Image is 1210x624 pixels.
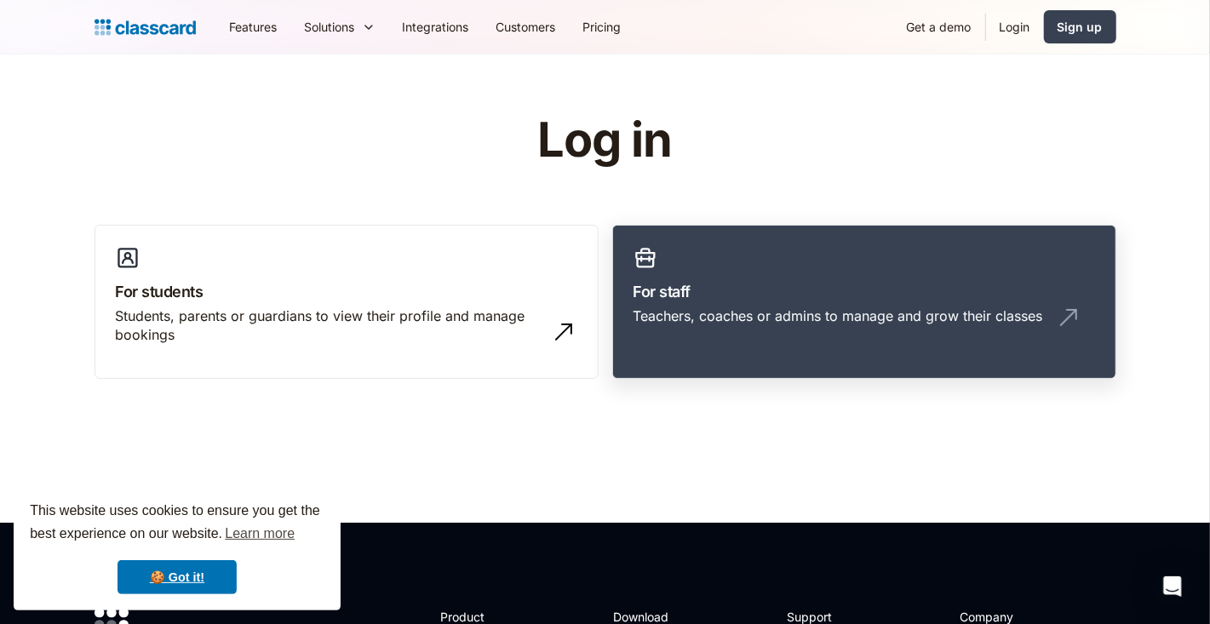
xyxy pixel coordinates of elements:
a: learn more about cookies [222,521,297,547]
a: home [95,15,196,39]
h3: For students [116,280,577,303]
h1: Log in [335,114,875,167]
div: Open Intercom Messenger [1152,566,1193,607]
div: cookieconsent [14,484,341,610]
a: dismiss cookie message [118,560,237,594]
h3: For staff [634,280,1095,303]
div: Students, parents or guardians to view their profile and manage bookings [116,306,543,345]
div: Solutions [305,18,355,36]
div: Solutions [291,8,389,46]
span: This website uses cookies to ensure you get the best experience on our website. [30,501,324,547]
a: Features [216,8,291,46]
a: Get a demo [893,8,985,46]
div: Sign up [1058,18,1103,36]
a: Integrations [389,8,483,46]
a: Login [986,8,1044,46]
a: Customers [483,8,570,46]
a: Pricing [570,8,635,46]
a: Sign up [1044,10,1116,43]
a: For staffTeachers, coaches or admins to manage and grow their classes [612,225,1116,380]
a: For studentsStudents, parents or guardians to view their profile and manage bookings [95,225,599,380]
div: Teachers, coaches or admins to manage and grow their classes [634,306,1043,325]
